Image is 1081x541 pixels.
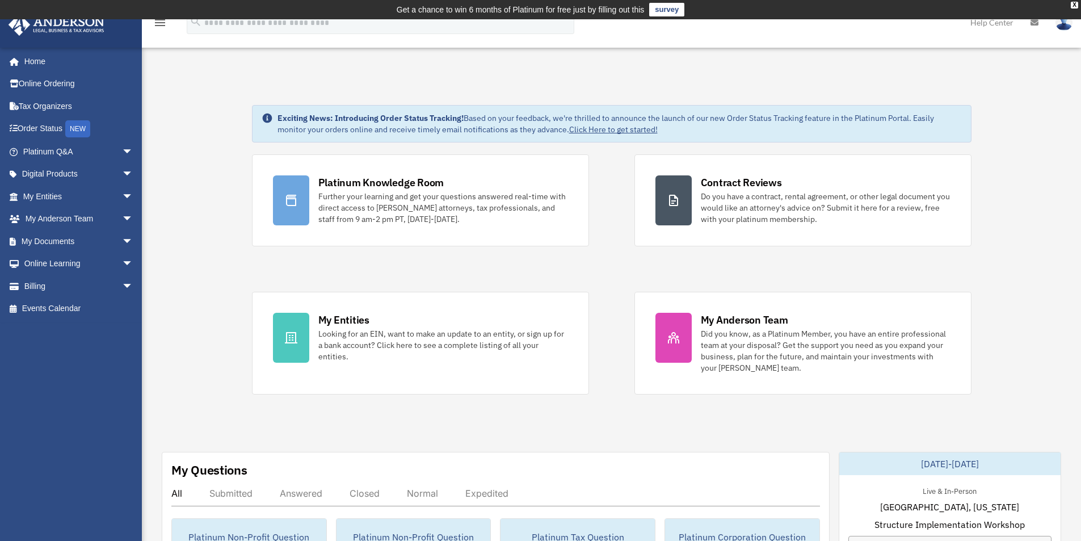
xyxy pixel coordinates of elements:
a: Platinum Knowledge Room Further your learning and get your questions answered real-time with dire... [252,154,589,246]
a: Contract Reviews Do you have a contract, rental agreement, or other legal document you would like... [634,154,971,246]
span: arrow_drop_down [122,140,145,163]
a: menu [153,20,167,30]
div: Did you know, as a Platinum Member, you have an entire professional team at your disposal? Get th... [701,328,950,374]
a: Tax Organizers [8,95,150,118]
a: My Entities Looking for an EIN, want to make an update to an entity, or sign up for a bank accoun... [252,292,589,395]
img: User Pic [1055,14,1072,31]
span: arrow_drop_down [122,208,145,231]
a: Online Ordering [8,73,150,95]
span: arrow_drop_down [122,275,145,298]
div: Answered [280,488,322,499]
div: Based on your feedback, we're thrilled to announce the launch of our new Order Status Tracking fe... [277,112,962,135]
i: menu [153,16,167,30]
div: Expedited [465,488,508,499]
div: Contract Reviews [701,175,782,190]
div: Further your learning and get your questions answered real-time with direct access to [PERSON_NAM... [318,191,568,225]
div: Do you have a contract, rental agreement, or other legal document you would like an attorney's ad... [701,191,950,225]
div: My Entities [318,313,369,327]
strong: Exciting News: Introducing Order Status Tracking! [277,113,464,123]
a: Billingarrow_drop_down [8,275,150,297]
div: My Questions [171,462,247,479]
span: [GEOGRAPHIC_DATA], [US_STATE] [880,500,1019,514]
span: arrow_drop_down [122,163,145,186]
a: My Anderson Teamarrow_drop_down [8,208,150,230]
div: Submitted [209,488,253,499]
div: [DATE]-[DATE] [839,452,1061,475]
a: My Entitiesarrow_drop_down [8,185,150,208]
a: Click Here to get started! [569,124,658,135]
div: Normal [407,488,438,499]
a: Online Learningarrow_drop_down [8,253,150,275]
i: search [190,15,202,28]
div: NEW [65,120,90,137]
a: Digital Productsarrow_drop_down [8,163,150,186]
a: Events Calendar [8,297,150,320]
div: Platinum Knowledge Room [318,175,444,190]
a: My Anderson Team Did you know, as a Platinum Member, you have an entire professional team at your... [634,292,971,395]
span: arrow_drop_down [122,185,145,208]
div: All [171,488,182,499]
div: Get a chance to win 6 months of Platinum for free just by filling out this [397,3,645,16]
a: Order StatusNEW [8,118,150,141]
a: My Documentsarrow_drop_down [8,230,150,253]
span: Structure Implementation Workshop [874,518,1025,531]
a: Home [8,50,145,73]
div: close [1071,2,1078,9]
a: survey [649,3,684,16]
span: arrow_drop_down [122,230,145,253]
div: My Anderson Team [701,313,788,327]
div: Live & In-Person [914,484,986,496]
img: Anderson Advisors Platinum Portal [5,14,108,36]
a: Platinum Q&Aarrow_drop_down [8,140,150,163]
div: Looking for an EIN, want to make an update to an entity, or sign up for a bank account? Click her... [318,328,568,362]
div: Closed [350,488,380,499]
span: arrow_drop_down [122,253,145,276]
